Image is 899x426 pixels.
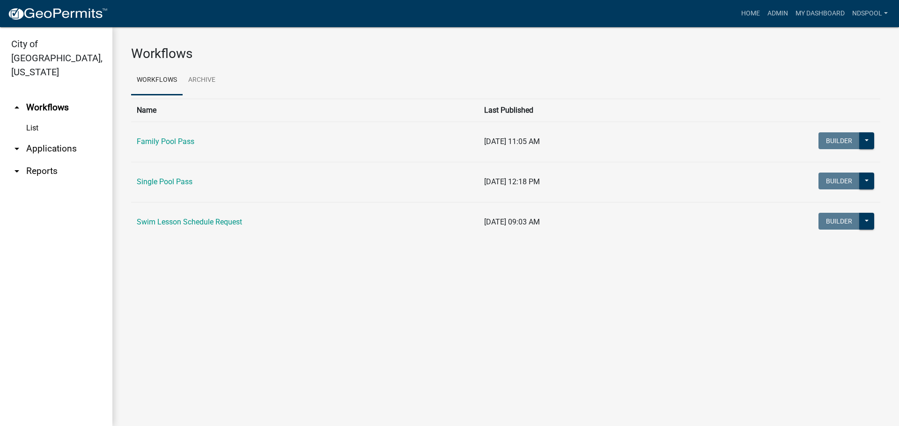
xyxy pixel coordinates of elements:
[818,132,860,149] button: Builder
[818,173,860,189] button: Builder
[131,65,183,95] a: Workflows
[479,99,678,122] th: Last Published
[131,46,880,62] h3: Workflows
[137,177,192,186] a: Single Pool Pass
[764,5,792,22] a: Admin
[11,102,22,113] i: arrow_drop_up
[484,137,540,146] span: [DATE] 11:05 AM
[484,217,540,226] span: [DATE] 09:03 AM
[11,143,22,154] i: arrow_drop_down
[848,5,892,22] a: NDSpool
[183,65,221,95] a: Archive
[137,217,242,226] a: Swim Lesson Schedule Request
[11,166,22,177] i: arrow_drop_down
[131,99,479,122] th: Name
[137,137,194,146] a: Family Pool Pass
[737,5,764,22] a: Home
[484,177,540,186] span: [DATE] 12:18 PM
[792,5,848,22] a: My Dashboard
[818,213,860,230] button: Builder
